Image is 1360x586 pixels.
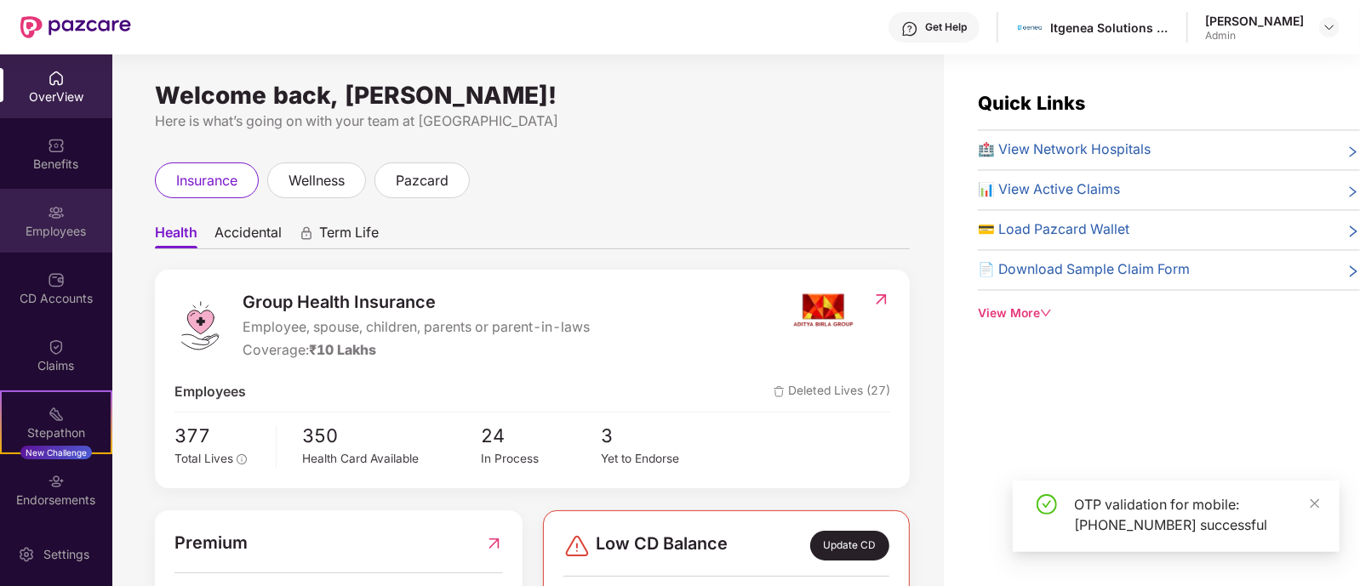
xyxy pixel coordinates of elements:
span: right [1346,223,1360,241]
span: down [1040,307,1052,319]
span: right [1346,143,1360,161]
span: Premium [174,530,248,556]
img: svg+xml;base64,PHN2ZyBpZD0iQ2xhaW0iIHhtbG5zPSJodHRwOi8vd3d3LnczLm9yZy8yMDAwL3N2ZyIgd2lkdGg9IjIwIi... [48,339,65,356]
img: insurerIcon [791,289,855,332]
span: 24 [482,421,601,450]
span: Deleted Lives (27) [774,382,890,403]
div: [PERSON_NAME] [1205,13,1304,29]
span: 3 [601,421,720,450]
span: right [1346,263,1360,281]
div: Here is what’s going on with your team at [GEOGRAPHIC_DATA] [155,111,910,132]
span: Health [155,224,197,248]
img: deleteIcon [774,386,785,397]
span: wellness [289,170,345,191]
div: Welcome back, [PERSON_NAME]! [155,88,910,102]
span: 350 [302,421,481,450]
span: Quick Links [978,92,1085,114]
img: New Pazcare Logo [20,16,131,38]
span: pazcard [396,170,449,191]
img: svg+xml;base64,PHN2ZyBpZD0iRW5kb3JzZW1lbnRzIiB4bWxucz0iaHR0cDovL3d3dy53My5vcmcvMjAwMC9zdmciIHdpZH... [48,473,65,490]
img: 106931595_3072030449549100_5699994001076542286_n.png [1018,15,1043,40]
div: animation [299,225,314,241]
div: Admin [1205,29,1304,43]
img: svg+xml;base64,PHN2ZyBpZD0iSG9tZSIgeG1sbnM9Imh0dHA6Ly93d3cudzMub3JnLzIwMDAvc3ZnIiB3aWR0aD0iMjAiIG... [48,70,65,87]
span: check-circle [1037,494,1057,515]
span: close [1309,498,1321,509]
div: OTP validation for mobile: [PHONE_NUMBER] successful [1074,494,1319,535]
span: 📊 View Active Claims [978,179,1120,201]
div: Settings [38,546,94,563]
img: svg+xml;base64,PHN2ZyBpZD0iRGFuZ2VyLTMyeDMyIiB4bWxucz0iaHR0cDovL3d3dy53My5vcmcvMjAwMC9zdmciIHdpZH... [563,532,591,560]
img: svg+xml;base64,PHN2ZyBpZD0iQmVuZWZpdHMiIHhtbG5zPSJodHRwOi8vd3d3LnczLm9yZy8yMDAwL3N2ZyIgd2lkdGg9Ij... [48,137,65,154]
img: svg+xml;base64,PHN2ZyBpZD0iRW1wbG95ZWVzIiB4bWxucz0iaHR0cDovL3d3dy53My5vcmcvMjAwMC9zdmciIHdpZHRoPS... [48,204,65,221]
div: Update CD [810,531,889,560]
span: 💳 Load Pazcard Wallet [978,219,1129,241]
span: Employees [174,382,246,403]
div: Stepathon [2,424,111,441]
span: 🏥 View Network Hospitals [978,139,1151,161]
div: Itgenea Solutions Private Limited [1050,20,1169,36]
img: RedirectIcon [872,291,890,308]
div: Get Help [925,20,967,34]
div: Health Card Available [302,450,481,469]
img: svg+xml;base64,PHN2ZyBpZD0iSGVscC0zMngzMiIgeG1sbnM9Imh0dHA6Ly93d3cudzMub3JnLzIwMDAvc3ZnIiB3aWR0aD... [901,20,918,37]
img: logo [174,300,226,351]
span: Employee, spouse, children, parents or parent-in-laws [243,317,590,339]
img: svg+xml;base64,PHN2ZyBpZD0iQ0RfQWNjb3VudHMiIGRhdGEtbmFtZT0iQ0QgQWNjb3VudHMiIHhtbG5zPSJodHRwOi8vd3... [48,271,65,288]
span: ₹10 Lakhs [309,342,376,358]
img: RedirectIcon [485,530,503,556]
img: svg+xml;base64,PHN2ZyB4bWxucz0iaHR0cDovL3d3dy53My5vcmcvMjAwMC9zdmciIHdpZHRoPSIyMSIgaGVpZ2h0PSIyMC... [48,406,65,423]
div: In Process [482,450,601,469]
span: Group Health Insurance [243,289,590,316]
span: info-circle [237,454,247,464]
div: Coverage: [243,340,590,361]
span: Accidental [214,224,282,248]
span: Total Lives [174,452,233,465]
span: 377 [174,421,264,450]
img: svg+xml;base64,PHN2ZyBpZD0iU2V0dGluZy0yMHgyMCIgeG1sbnM9Imh0dHA6Ly93d3cudzMub3JnLzIwMDAvc3ZnIiB3aW... [18,546,35,563]
span: Term Life [319,224,379,248]
span: insurance [176,170,237,191]
span: Low CD Balance [596,531,728,560]
div: New Challenge [20,446,92,459]
img: svg+xml;base64,PHN2ZyBpZD0iRHJvcGRvd24tMzJ4MzIiIHhtbG5zPSJodHRwOi8vd3d3LnczLm9yZy8yMDAwL3N2ZyIgd2... [1323,20,1336,34]
span: 📄 Download Sample Claim Form [978,259,1190,281]
div: View More [978,304,1360,323]
span: right [1346,183,1360,201]
div: Yet to Endorse [601,450,720,469]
